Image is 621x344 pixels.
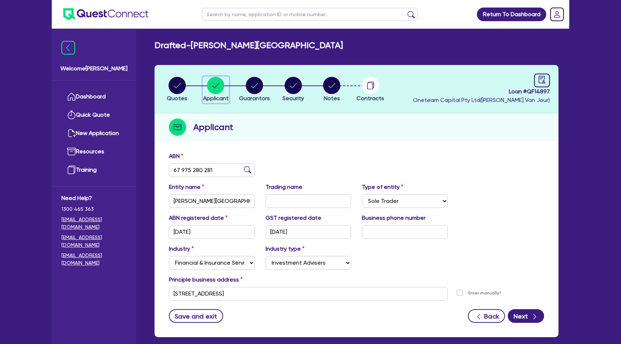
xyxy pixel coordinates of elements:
a: Resources [61,143,126,161]
img: icon-menu-close [61,41,75,55]
label: Industry type [266,245,304,253]
span: Loan # QF14897 [413,87,550,96]
input: DD / MM / YYYY [266,225,351,239]
button: Notes [323,76,341,103]
label: Industry [169,245,194,253]
a: [EMAIL_ADDRESS][DOMAIN_NAME] [61,216,126,231]
label: Entity name [169,183,204,191]
label: Type of entity [362,183,403,191]
input: DD / MM / YYYY [169,225,255,239]
span: Need Help? [61,194,126,203]
span: Notes [324,95,340,102]
img: step-icon [169,118,186,136]
a: [EMAIL_ADDRESS][DOMAIN_NAME] [61,252,126,267]
img: resources [67,147,76,156]
img: quick-quote [67,111,76,119]
span: audit [538,76,546,84]
span: Welcome [PERSON_NAME] [60,64,128,73]
a: Dashboard [61,88,126,106]
button: Save and exit [169,309,223,323]
label: Trading name [266,183,302,191]
button: Quotes [166,76,188,103]
button: Guarantors [239,76,270,103]
span: Contracts [356,95,384,102]
h2: Applicant [193,121,233,134]
button: Next [508,309,544,323]
button: Applicant [203,76,229,103]
span: 1300 465 363 [61,205,126,213]
label: Principle business address [169,275,243,284]
a: Quick Quote [61,106,126,124]
a: Dropdown toggle [548,5,566,24]
span: Quotes [167,95,187,102]
a: audit [534,74,550,87]
input: Search by name, application ID or mobile number... [202,8,418,20]
button: Back [468,309,505,323]
a: Training [61,161,126,179]
span: Applicant [203,95,229,102]
img: training [67,166,76,174]
a: Return To Dashboard [477,8,546,21]
img: quest-connect-logo-blue [63,8,148,20]
img: abn-lookup icon [244,166,251,173]
label: ABN registered date [169,214,227,222]
label: ABN [169,152,183,161]
a: New Application [61,124,126,143]
label: Enter manually? [468,290,501,297]
span: Security [282,95,304,102]
label: Business phone number [362,214,425,222]
span: Oneteam Capital Pty Ltd ( [PERSON_NAME] Van Jour ) [413,97,550,103]
img: new-application [67,129,76,138]
label: GST registered date [266,214,321,222]
button: Contracts [356,76,385,103]
a: [EMAIL_ADDRESS][DOMAIN_NAME] [61,234,126,249]
span: Guarantors [239,95,270,102]
button: Security [282,76,304,103]
h2: Drafted - [PERSON_NAME][GEOGRAPHIC_DATA] [155,40,343,51]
